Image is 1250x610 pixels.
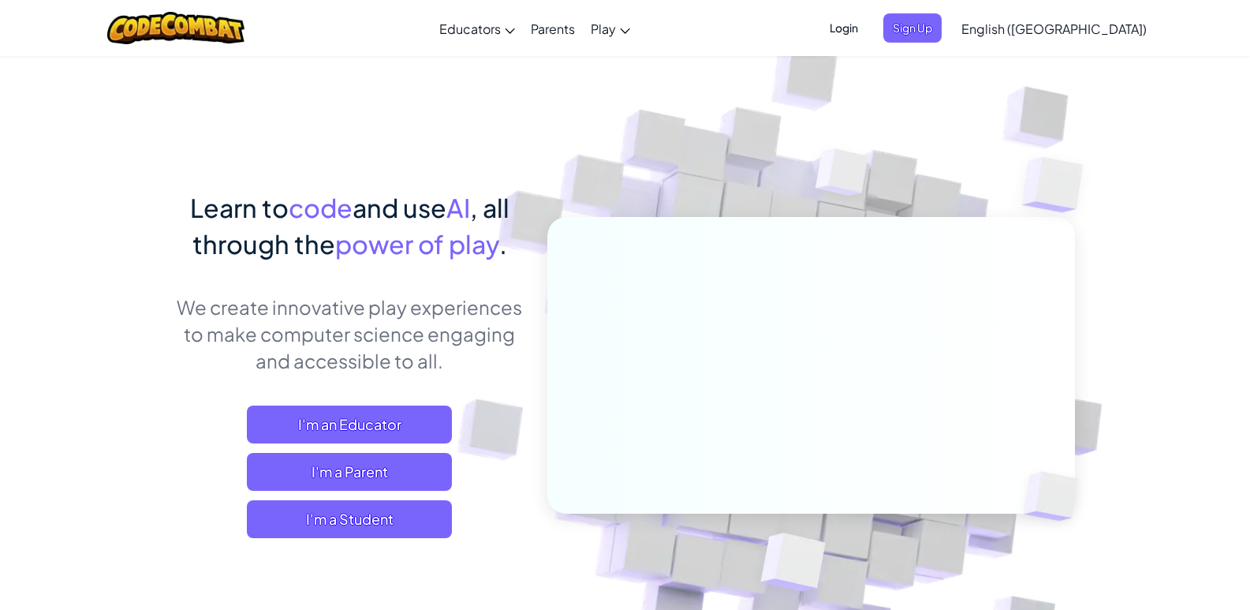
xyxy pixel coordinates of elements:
[997,439,1115,554] img: Overlap cubes
[353,192,446,223] span: and use
[247,406,452,443] a: I'm an Educator
[439,21,501,37] span: Educators
[523,7,583,50] a: Parents
[883,13,942,43] button: Sign Up
[247,453,452,491] a: I'm a Parent
[953,7,1155,50] a: English ([GEOGRAPHIC_DATA])
[499,228,507,260] span: .
[247,500,452,538] button: I'm a Student
[335,228,499,260] span: power of play
[820,13,868,43] button: Login
[785,118,899,235] img: Overlap cubes
[176,294,524,374] p: We create innovative play experiences to make computer science engaging and accessible to all.
[991,118,1127,252] img: Overlap cubes
[431,7,523,50] a: Educators
[107,12,245,44] img: CodeCombat logo
[446,192,470,223] span: AI
[961,21,1147,37] span: English ([GEOGRAPHIC_DATA])
[289,192,353,223] span: code
[583,7,638,50] a: Play
[190,192,289,223] span: Learn to
[591,21,616,37] span: Play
